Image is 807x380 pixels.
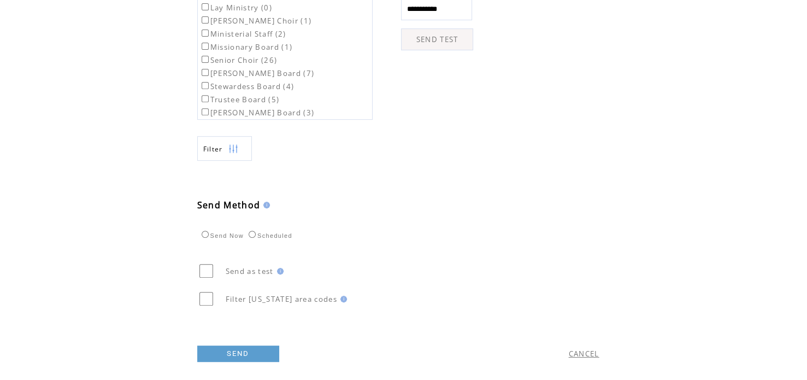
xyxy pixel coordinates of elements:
[228,137,238,161] img: filters.png
[202,69,209,76] input: [PERSON_NAME] Board (7)
[199,232,244,239] label: Send Now
[202,3,209,10] input: Lay Ministry (0)
[202,82,209,89] input: Stewardess Board (4)
[202,16,209,24] input: [PERSON_NAME] Choir (1)
[199,55,278,65] label: Senior Choir (26)
[274,268,284,274] img: help.gif
[202,43,209,50] input: Missionary Board (1)
[199,108,315,118] label: [PERSON_NAME] Board (3)
[202,30,209,37] input: Ministerial Staff (2)
[197,346,279,362] a: SEND
[197,199,261,211] span: Send Method
[226,294,337,304] span: Filter [US_STATE] area codes
[197,136,252,161] a: Filter
[199,95,280,104] label: Trustee Board (5)
[199,16,312,26] label: [PERSON_NAME] Choir (1)
[202,56,209,63] input: Senior Choir (26)
[569,349,599,359] a: CANCEL
[202,95,209,102] input: Trustee Board (5)
[203,144,223,154] span: Show filters
[202,108,209,115] input: [PERSON_NAME] Board (3)
[199,81,294,91] label: Stewardess Board (4)
[246,232,292,239] label: Scheduled
[199,42,293,52] label: Missionary Board (1)
[260,202,270,208] img: help.gif
[199,68,315,78] label: [PERSON_NAME] Board (7)
[199,3,272,13] label: Lay Ministry (0)
[401,28,473,50] a: SEND TEST
[249,231,256,238] input: Scheduled
[226,266,274,276] span: Send as test
[202,231,209,238] input: Send Now
[199,29,286,39] label: Ministerial Staff (2)
[337,296,347,302] img: help.gif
